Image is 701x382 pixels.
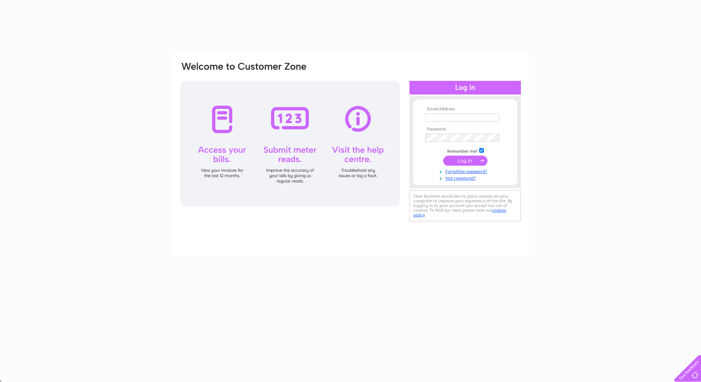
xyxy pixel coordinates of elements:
th: Email Address: [423,107,507,112]
input: Submit [443,156,487,166]
div: Clear Business would like to place cookies on your computer to improve your experience of the sit... [409,190,521,221]
th: Password: [423,127,507,132]
td: Remember me? [423,147,507,154]
a: Forgotten password? [425,167,507,174]
a: cookies policy [413,208,506,217]
a: Not registered? [425,174,507,181]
